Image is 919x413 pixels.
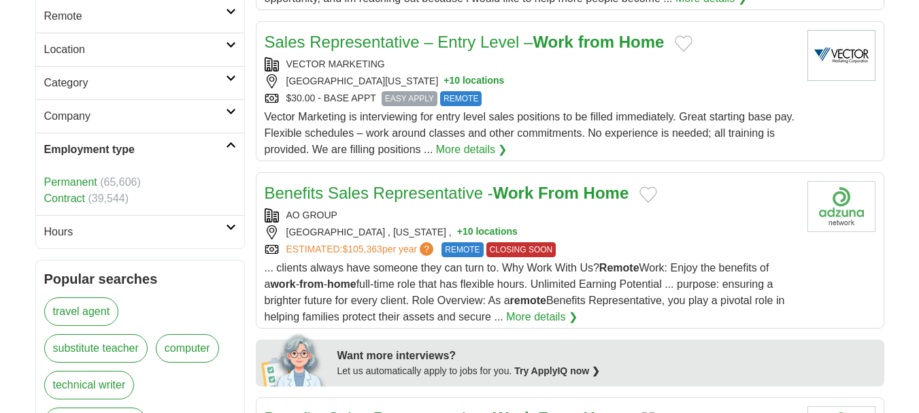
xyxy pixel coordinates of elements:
a: Permanent [44,176,97,188]
a: Sales Representative – Entry Level –Work from Home [265,33,665,51]
span: REMOTE [441,242,483,257]
h2: Remote [44,8,226,24]
span: CLOSING SOON [486,242,556,257]
a: Try ApplyIQ now ❯ [514,365,600,376]
strong: from [578,33,614,51]
a: substitute teacher [44,334,148,363]
a: ESTIMATED:$105,363per year? [286,242,437,257]
img: Company logo [807,181,875,232]
span: $105,363 [342,244,382,254]
div: $30.00 - BASE APPT [265,91,797,106]
a: Company [36,99,244,133]
span: ? [420,242,433,256]
a: Contract [44,193,85,204]
span: (65,606) [100,176,141,188]
strong: remote [510,295,546,306]
a: technical writer [44,371,135,399]
button: +10 locations [457,225,518,239]
button: Add to favorite jobs [639,186,657,203]
h2: Employment type [44,142,226,158]
div: Want more interviews? [337,348,876,364]
strong: Remote [599,262,639,274]
div: [GEOGRAPHIC_DATA][US_STATE] [265,74,797,88]
button: Add to favorite jobs [675,35,692,52]
div: Let us automatically apply to jobs for you. [337,364,876,378]
h2: Location [44,42,226,58]
h2: Popular searches [44,269,236,289]
a: Benefits Sales Representative -Work From Home [265,184,629,202]
span: + [444,74,449,88]
strong: work [270,278,295,290]
img: apply-iq-scientist.png [261,332,327,386]
strong: Work [493,184,534,202]
a: Hours [36,215,244,248]
span: (39,544) [88,193,129,204]
span: EASY APPLY [382,91,437,106]
a: computer [156,334,219,363]
strong: from [299,278,324,290]
span: Vector Marketing is interviewing for entry level sales positions to be filled immediately. Great ... [265,111,795,155]
span: + [457,225,463,239]
strong: Work [533,33,573,51]
button: +10 locations [444,74,504,88]
strong: Home [619,33,665,51]
div: AO GROUP [265,208,797,222]
h2: Category [44,75,226,91]
a: VECTOR MARKETING [286,59,385,69]
a: Employment type [36,133,244,166]
strong: From [538,184,579,202]
strong: Home [584,184,629,202]
a: More details ❯ [436,142,507,158]
a: Location [36,33,244,66]
a: More details ❯ [506,309,578,325]
span: ... clients always have someone they can turn to. Why Work With Us? Work: Enjoy the benefits of a... [265,262,785,323]
h2: Company [44,108,226,125]
h2: Hours [44,224,226,240]
strong: home [327,278,356,290]
a: Category [36,66,244,99]
div: [GEOGRAPHIC_DATA] , [US_STATE] , [265,225,797,239]
img: Vector Marketing logo [807,30,875,81]
span: REMOTE [440,91,482,106]
a: travel agent [44,297,119,326]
